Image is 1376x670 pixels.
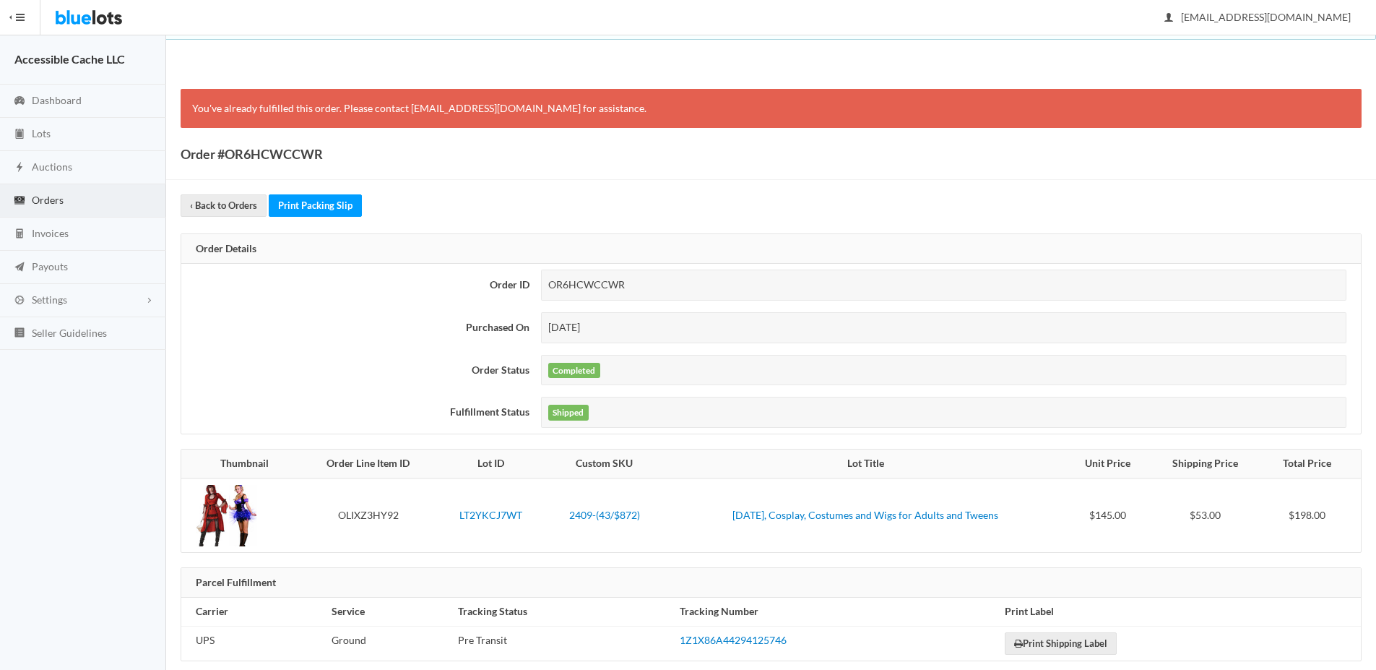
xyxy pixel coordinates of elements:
[32,293,67,306] span: Settings
[32,94,82,106] span: Dashboard
[665,450,1067,478] th: Lot Title
[452,598,674,626] th: Tracking Status
[326,626,452,661] td: Ground
[569,509,640,521] a: 2409-(43/$872)
[12,261,27,275] ion-icon: paper plane
[1165,11,1351,23] span: [EMAIL_ADDRESS][DOMAIN_NAME]
[300,478,437,552] td: OLIXZ3HY92
[1261,478,1361,552] td: $198.00
[541,270,1346,301] div: OR6HCWCCWR
[548,363,600,379] label: Completed
[181,306,535,349] th: Purchased On
[32,227,69,239] span: Invoices
[1149,478,1261,552] td: $53.00
[680,634,787,646] a: 1Z1X86A44294125746
[12,228,27,241] ion-icon: calculator
[1261,450,1361,478] th: Total Price
[541,312,1346,343] div: [DATE]
[437,450,545,478] th: Lot ID
[326,598,452,626] th: Service
[181,598,326,626] th: Carrier
[181,194,267,217] a: ‹ Back to Orders
[12,194,27,208] ion-icon: cash
[12,128,27,142] ion-icon: clipboard
[32,260,68,272] span: Payouts
[181,143,323,165] h1: Order #OR6HCWCCWR
[452,626,674,661] td: Pre Transit
[192,100,1350,117] p: You've already fulfilled this order. Please contact [EMAIL_ADDRESS][DOMAIN_NAME] for assistance.
[12,161,27,175] ion-icon: flash
[181,450,300,478] th: Thumbnail
[548,405,589,421] label: Shipped
[1066,450,1149,478] th: Unit Price
[181,234,1361,265] div: Order Details
[300,450,437,478] th: Order Line Item ID
[459,509,522,521] a: LT2YKCJ7WT
[1161,12,1176,25] ion-icon: person
[181,626,326,661] td: UPS
[674,598,998,626] th: Tracking Number
[1005,632,1117,655] a: Print Shipping Label
[545,450,664,478] th: Custom SKU
[269,194,362,217] a: Print Packing Slip
[181,568,1361,598] div: Parcel Fulfillment
[181,349,535,392] th: Order Status
[14,52,125,66] strong: Accessible Cache LLC
[1066,478,1149,552] td: $145.00
[32,194,64,206] span: Orders
[999,598,1361,626] th: Print Label
[32,327,107,339] span: Seller Guidelines
[12,294,27,308] ion-icon: cog
[732,509,998,521] a: [DATE], Cosplay, Costumes and Wigs for Adults and Tweens
[32,160,72,173] span: Auctions
[12,95,27,108] ion-icon: speedometer
[181,264,535,306] th: Order ID
[32,127,51,139] span: Lots
[181,391,535,434] th: Fulfillment Status
[1149,450,1261,478] th: Shipping Price
[12,327,27,340] ion-icon: list box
